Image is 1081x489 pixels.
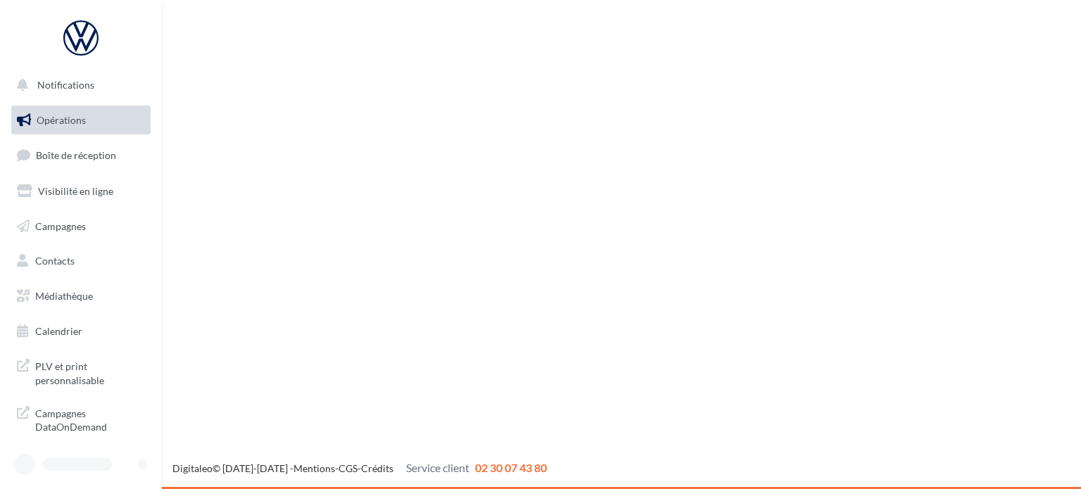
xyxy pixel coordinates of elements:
[406,461,469,474] span: Service client
[8,70,148,100] button: Notifications
[8,398,153,440] a: Campagnes DataOnDemand
[339,462,358,474] a: CGS
[8,246,153,276] a: Contacts
[8,317,153,346] a: Calendrier
[35,325,82,337] span: Calendrier
[35,255,75,267] span: Contacts
[38,185,113,197] span: Visibilité en ligne
[475,461,547,474] span: 02 30 07 43 80
[37,79,94,91] span: Notifications
[8,177,153,206] a: Visibilité en ligne
[172,462,547,474] span: © [DATE]-[DATE] - - -
[361,462,393,474] a: Crédits
[8,212,153,241] a: Campagnes
[8,140,153,170] a: Boîte de réception
[8,106,153,135] a: Opérations
[37,114,86,126] span: Opérations
[8,351,153,393] a: PLV et print personnalisable
[35,290,93,302] span: Médiathèque
[35,220,86,231] span: Campagnes
[36,149,116,161] span: Boîte de réception
[35,357,145,387] span: PLV et print personnalisable
[293,462,335,474] a: Mentions
[172,462,213,474] a: Digitaleo
[8,281,153,311] a: Médiathèque
[35,404,145,434] span: Campagnes DataOnDemand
